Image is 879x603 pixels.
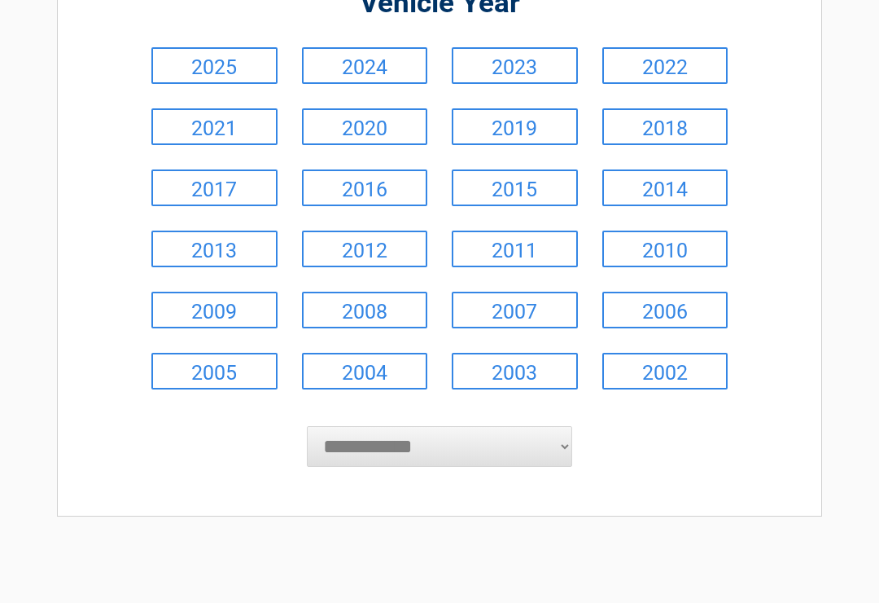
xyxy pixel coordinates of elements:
a: 2004 [302,354,428,390]
a: 2018 [602,109,728,146]
a: 2019 [452,109,578,146]
a: 2014 [602,170,728,207]
a: 2006 [602,293,728,329]
a: 2025 [151,48,278,85]
a: 2002 [602,354,728,390]
a: 2011 [452,231,578,268]
a: 2021 [151,109,278,146]
a: 2007 [452,293,578,329]
a: 2015 [452,170,578,207]
a: 2012 [302,231,428,268]
a: 2023 [452,48,578,85]
a: 2003 [452,354,578,390]
a: 2022 [602,48,728,85]
a: 2024 [302,48,428,85]
a: 2009 [151,293,278,329]
a: 2008 [302,293,428,329]
a: 2020 [302,109,428,146]
a: 2016 [302,170,428,207]
a: 2010 [602,231,728,268]
a: 2005 [151,354,278,390]
a: 2017 [151,170,278,207]
a: 2013 [151,231,278,268]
